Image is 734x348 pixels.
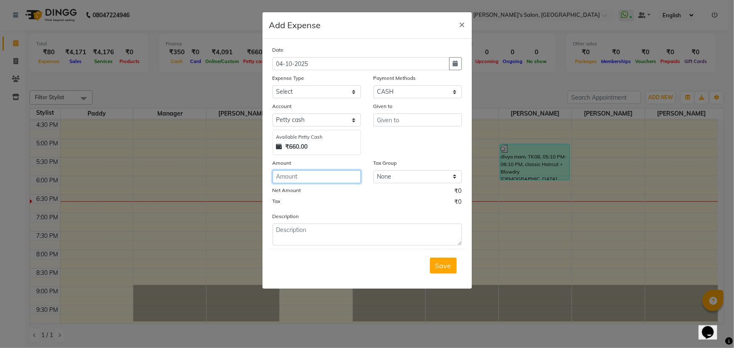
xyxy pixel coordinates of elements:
span: Save [435,261,451,270]
h5: Add Expense [269,19,321,32]
label: Description [273,213,299,220]
button: Close [453,12,472,36]
input: Given to [374,113,462,127]
label: Expense Type [273,74,305,82]
label: Account [273,103,292,110]
div: Available Petty Cash [276,134,357,141]
button: Save [430,258,457,274]
iframe: chat widget [699,314,726,340]
label: Tax Group [374,159,397,167]
strong: ₹660.00 [286,142,308,151]
span: ₹0 [455,187,462,198]
label: Payment Methods [374,74,416,82]
input: Amount [273,170,361,183]
span: ₹0 [455,198,462,208]
label: Given to [374,103,393,110]
label: Tax [273,198,281,205]
label: Date [273,46,284,54]
label: Net Amount [273,187,301,194]
label: Amount [273,159,291,167]
span: × [459,18,465,30]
